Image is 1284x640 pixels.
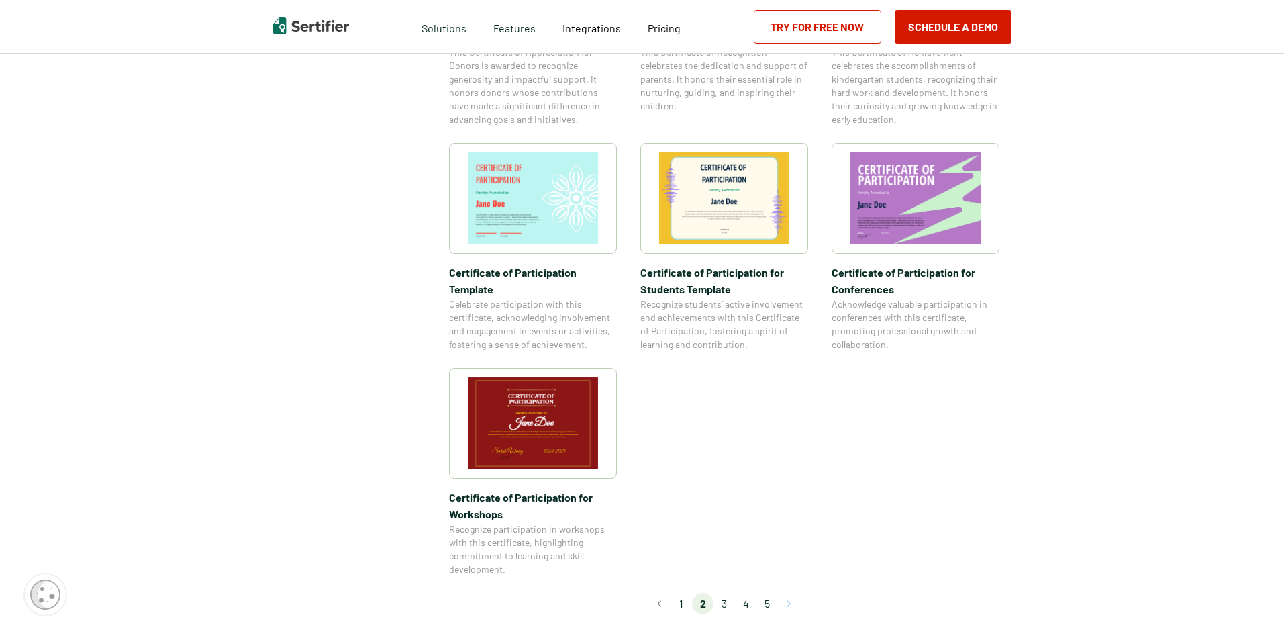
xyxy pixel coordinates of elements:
span: This Certificate of Recognition celebrates the dedication and support of parents. It honors their... [640,46,808,113]
a: Certificate of Participation for Conference​sCertificate of Participation for Conference​sAcknowl... [832,143,999,351]
a: Try for Free Now [754,10,881,44]
img: Certificate of Participation for Conference​s [850,152,981,244]
span: Integrations [562,21,621,34]
a: Certificate of Participation for Students​ TemplateCertificate of Participation for Students​ Tem... [640,143,808,351]
span: Certificate of Participation for Conference​s [832,264,999,298]
span: Features [493,18,536,35]
img: Certificate of Participation​ for Workshops [468,377,598,469]
iframe: Chat Widget [1217,576,1284,640]
li: page 3 [713,593,735,614]
span: This Certificate of Appreciation for Donors is awarded to recognize generosity and impactful supp... [449,46,617,126]
img: Cookie Popup Icon [30,580,60,610]
span: Acknowledge valuable participation in conferences with this certificate, promoting professional g... [832,298,999,351]
span: Celebrate participation with this certificate, acknowledging involvement and engagement in events... [449,298,617,351]
a: Integrations [562,18,621,35]
li: page 2 [692,593,713,614]
span: Certificate of Participation​ for Workshops [449,489,617,522]
li: page 5 [756,593,778,614]
span: Recognize participation in workshops with this certificate, highlighting commitment to learning a... [449,522,617,576]
span: Certificate of Participation for Students​ Template [640,264,808,298]
li: page 1 [671,593,692,614]
span: Recognize students’ active involvement and achievements with this Certificate of Participation, f... [640,298,808,351]
button: Go to next page [778,593,799,614]
img: Certificate of Participation Template [468,152,598,244]
span: Certificate of Participation Template [449,264,617,298]
span: Solutions [422,18,466,35]
li: page 4 [735,593,756,614]
button: Go to previous page [649,593,671,614]
button: Schedule a Demo [895,10,1011,44]
a: Certificate of Participation​ for WorkshopsCertificate of Participation​ for WorkshopsRecognize p... [449,368,617,576]
span: This Certificate of Achievement celebrates the accomplishments of kindergarten students, recogniz... [832,46,999,126]
img: Sertifier | Digital Credentialing Platform [273,17,349,34]
a: Pricing [648,18,681,35]
span: Pricing [648,21,681,34]
img: Certificate of Participation for Students​ Template [659,152,789,244]
a: Certificate of Participation TemplateCertificate of Participation TemplateCelebrate participation... [449,143,617,351]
